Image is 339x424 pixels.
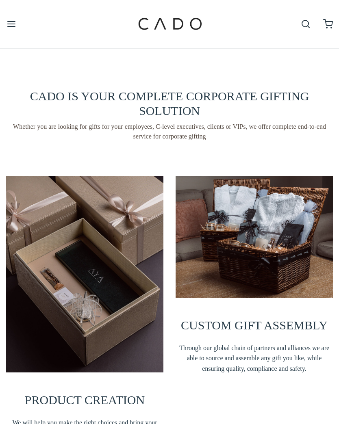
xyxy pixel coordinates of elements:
[176,176,333,298] img: cadogiftinglinkedin--_fja4920v111657355121460-1657819515119.jpg
[6,122,333,141] span: Whether you are looking for gifts for your employees, C-level executives, clients or VIPs, we off...
[294,13,317,35] button: Open search bar
[25,393,145,407] span: PRODUCT CREATION
[176,343,333,374] span: Through our global chain of partners and alliances we are able to source and assemble any gift yo...
[136,6,204,42] img: cadogifting
[6,176,163,372] img: vancleef_fja5190v111657354892119-1-1657819375419.jpg
[181,318,328,332] span: CUSTOM GIFT ASSEMBLY
[30,89,309,117] span: CADO IS YOUR COMPLETE CORPORATE GIFTING SOLUTION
